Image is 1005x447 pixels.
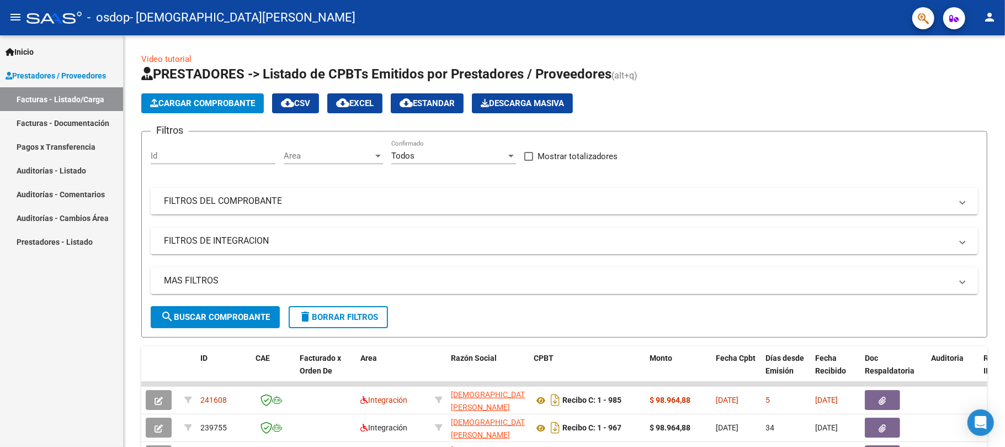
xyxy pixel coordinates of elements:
datatable-header-cell: CPBT [529,346,645,395]
span: [DATE] [716,396,738,404]
span: 241608 [200,396,227,404]
span: Cargar Comprobante [150,98,255,108]
mat-icon: cloud_download [336,96,349,109]
datatable-header-cell: Días desde Emisión [761,346,811,395]
i: Descargar documento [548,419,562,437]
span: Area [284,151,373,161]
datatable-header-cell: Monto [645,346,711,395]
span: PRESTADORES -> Listado de CPBTs Emitidos por Prestadores / Proveedores [141,66,611,82]
button: EXCEL [327,93,382,113]
span: [DATE] [815,396,838,404]
div: 27315674684 [451,388,525,412]
span: Inicio [6,46,34,58]
span: (alt+q) [611,70,637,81]
datatable-header-cell: Area [356,346,430,395]
span: Integración [360,423,407,432]
datatable-header-cell: Doc Respaldatoria [860,346,927,395]
app-download-masive: Descarga masiva de comprobantes (adjuntos) [472,93,573,113]
span: Días desde Emisión [765,354,804,375]
datatable-header-cell: Fecha Cpbt [711,346,761,395]
span: [DEMOGRAPHIC_DATA][PERSON_NAME] [451,418,531,439]
span: Buscar Comprobante [161,312,270,322]
span: Facturado x Orden De [300,354,341,375]
strong: Recibo C: 1 - 967 [562,424,621,433]
span: - osdop [87,6,130,30]
mat-expansion-panel-header: FILTROS DE INTEGRACION [151,228,978,254]
span: Descarga Masiva [481,98,564,108]
mat-expansion-panel-header: FILTROS DEL COMPROBANTE [151,188,978,214]
span: 5 [765,396,770,404]
span: 34 [765,423,774,432]
button: Borrar Filtros [289,306,388,328]
datatable-header-cell: Razón Social [446,346,529,395]
h3: Filtros [151,123,189,138]
datatable-header-cell: Fecha Recibido [811,346,860,395]
span: Fecha Cpbt [716,354,756,362]
span: EXCEL [336,98,374,108]
mat-icon: delete [299,310,312,323]
span: Integración [360,396,407,404]
mat-icon: cloud_download [400,96,413,109]
datatable-header-cell: Facturado x Orden De [295,346,356,395]
div: Open Intercom Messenger [967,409,994,436]
button: Descarga Masiva [472,93,573,113]
span: Prestadores / Proveedores [6,70,106,82]
strong: Recibo C: 1 - 985 [562,396,621,405]
span: CSV [281,98,310,108]
datatable-header-cell: ID [196,346,251,395]
mat-icon: person [983,10,996,24]
mat-expansion-panel-header: MAS FILTROS [151,267,978,294]
span: Todos [391,151,414,161]
span: Razón Social [451,354,497,362]
mat-icon: search [161,310,174,323]
span: 239755 [200,423,227,432]
span: Doc Respaldatoria [865,354,914,375]
strong: $ 98.964,88 [650,423,690,432]
span: [DATE] [716,423,738,432]
button: Estandar [391,93,464,113]
strong: $ 98.964,88 [650,396,690,404]
mat-icon: menu [9,10,22,24]
span: [DEMOGRAPHIC_DATA][PERSON_NAME] [451,390,531,412]
span: Auditoria [931,354,964,362]
button: Cargar Comprobante [141,93,264,113]
i: Descargar documento [548,391,562,409]
span: Monto [650,354,672,362]
span: Estandar [400,98,455,108]
span: CAE [256,354,270,362]
span: ID [200,354,208,362]
button: Buscar Comprobante [151,306,280,328]
span: [DATE] [815,423,838,432]
span: Borrar Filtros [299,312,378,322]
span: Area [360,354,377,362]
mat-panel-title: FILTROS DE INTEGRACION [164,235,951,247]
button: CSV [272,93,319,113]
span: Fecha Recibido [815,354,846,375]
mat-panel-title: MAS FILTROS [164,275,951,287]
span: CPBT [534,354,554,362]
datatable-header-cell: CAE [251,346,295,395]
mat-panel-title: FILTROS DEL COMPROBANTE [164,195,951,207]
a: Video tutorial [141,54,192,64]
span: - [DEMOGRAPHIC_DATA][PERSON_NAME] [130,6,355,30]
div: 27315674684 [451,416,525,439]
datatable-header-cell: Auditoria [927,346,979,395]
span: Mostrar totalizadores [538,150,618,163]
mat-icon: cloud_download [281,96,294,109]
